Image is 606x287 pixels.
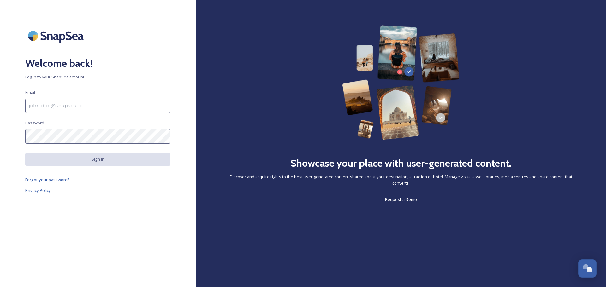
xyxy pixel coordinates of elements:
[25,89,35,95] span: Email
[221,174,581,186] span: Discover and acquire rights to the best user-generated content shared about your destination, att...
[25,99,170,113] input: john.doe@snapsea.io
[25,176,170,183] a: Forgot your password?
[578,259,597,278] button: Open Chat
[25,177,70,182] span: Forgot your password?
[342,25,460,140] img: 63b42ca75bacad526042e722_Group%20154-p-800.png
[25,74,170,80] span: Log in to your SnapSea account
[25,120,44,126] span: Password
[385,197,417,202] span: Request a Demo
[25,187,51,193] span: Privacy Policy
[25,25,88,46] img: SnapSea Logo
[385,196,417,203] a: Request a Demo
[290,156,511,171] h2: Showcase your place with user-generated content.
[25,153,170,165] button: Sign in
[25,187,170,194] a: Privacy Policy
[25,56,170,71] h2: Welcome back!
